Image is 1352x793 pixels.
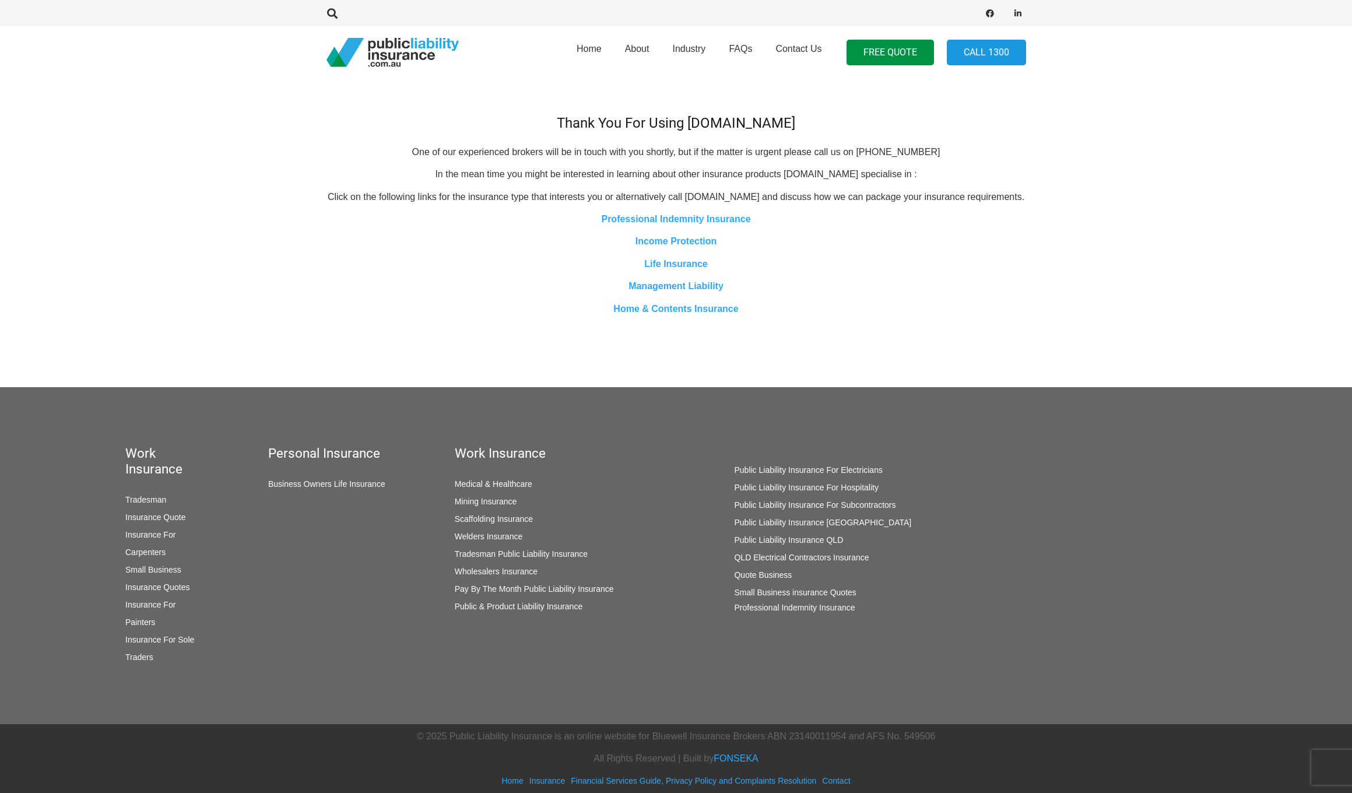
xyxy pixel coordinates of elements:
a: Call 1300 [947,40,1026,66]
a: Home & Contents Insurance [613,304,738,314]
a: Small Business Insurance Quotes [125,565,190,592]
a: Quote Business [734,570,792,580]
a: Tradesman Public Liability Insurance [455,549,588,559]
a: About [613,23,661,82]
a: Scaffolding Insurance [455,514,533,524]
a: Life Insurance [644,259,707,269]
a: Insurance For Carpenters [125,530,175,557]
a: Home [501,776,523,785]
a: Pay By The Month Public Liability Insurance [455,584,614,594]
a: Tradesman Insurance Quote [125,495,186,522]
span: About [625,44,649,54]
p: One of our experienced brokers will be in touch with you shortly, but if the matter is urgent ple... [326,146,1026,159]
a: Public Liability Insurance For Electricians [734,465,882,475]
span: Industry [672,44,705,54]
p: All Rights Reserved | Built by [117,752,1235,765]
a: Search [321,8,345,19]
span: Home [577,44,602,54]
a: Wholesalers Insurance [455,567,538,576]
a: Professional Indemnity Insurance [734,603,855,612]
a: Contact Us [764,23,833,82]
a: Welders Insurance [455,532,522,541]
h5: Work Insurance [125,445,201,477]
p: In the mean time you might be interested in learning about other insurance products [DOMAIN_NAME]... [326,168,1026,181]
a: Facebook [982,5,998,22]
h5: Personal Insurance [268,445,388,461]
span: FAQs [729,44,752,54]
p: © 2025 Public Liability Insurance is an online website for Bluewell Insurance Brokers ABN 2314001... [117,730,1235,743]
a: Financial Services Guide, Privacy Policy and Complaints Resolution [571,776,816,785]
span: Contact Us [775,44,821,54]
a: Mining Insurance [455,497,517,506]
a: FREE QUOTE [847,40,934,66]
a: Public Liability Insurance [GEOGRAPHIC_DATA] [734,518,911,527]
a: FONSEKA [714,753,758,763]
a: LinkedIn [1010,5,1026,22]
a: QLD Electrical Contractors Insurance [734,553,869,562]
a: Public & Product Liability Insurance [455,602,582,611]
a: Professional Indemnity Insurance [601,214,750,224]
a: Insurance For Sole Traders [125,635,194,662]
a: Management Liability [628,281,724,291]
a: Industry [661,23,717,82]
a: Public Liability Insurance For Hospitality [734,483,878,492]
a: Public Liability Insurance QLD [734,535,843,545]
a: Income Protection [635,236,717,246]
h4: Thank You For Using [DOMAIN_NAME] [326,115,1026,132]
h5: Work Insurance [734,445,1040,461]
p: Click on the following links for the insurance type that interests you or alternatively call [DOM... [326,191,1026,203]
a: Home [565,23,613,82]
a: Medical & Healthcare [455,479,532,489]
a: pli_logotransparent [326,38,459,67]
a: Insurance [529,776,565,785]
a: Contact [822,776,850,785]
a: Insurance For Painters [125,600,175,627]
a: Public Liability Insurance For Subcontractors [734,500,896,510]
h5: Work Insurance [455,445,668,461]
a: FAQs [717,23,764,82]
a: Small Business insurance Quotes [734,588,856,597]
a: Business Owners Life Insurance [268,479,385,489]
